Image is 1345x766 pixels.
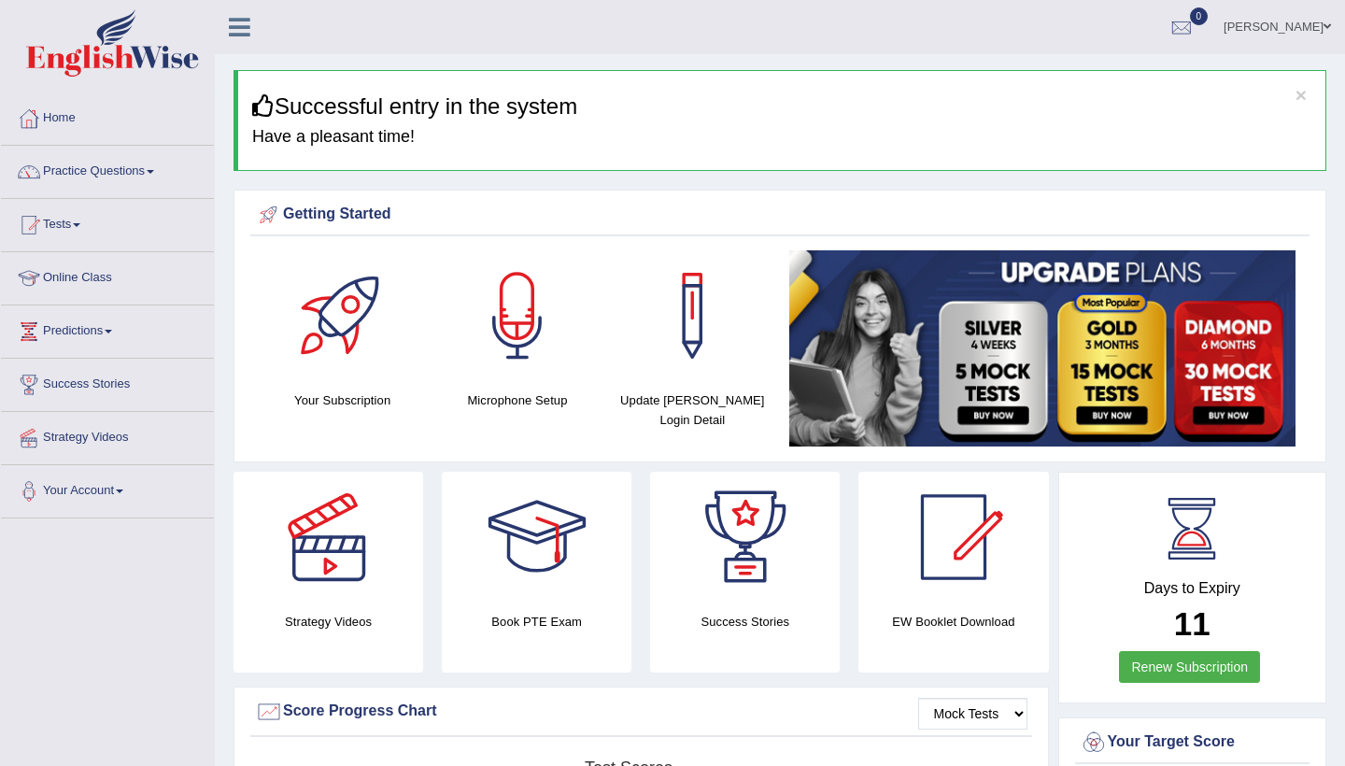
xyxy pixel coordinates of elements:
[255,201,1305,229] div: Getting Started
[858,612,1048,631] h4: EW Booklet Download
[1,305,214,352] a: Predictions
[1080,729,1306,757] div: Your Target Score
[255,698,1027,726] div: Score Progress Chart
[1080,580,1306,597] h4: Days to Expiry
[1174,605,1210,642] b: 11
[252,94,1311,119] h3: Successful entry in the system
[1,359,214,405] a: Success Stories
[1,146,214,192] a: Practice Questions
[252,128,1311,147] h4: Have a pleasant time!
[1119,651,1260,683] a: Renew Subscription
[789,250,1295,447] img: small5.jpg
[442,612,631,631] h4: Book PTE Exam
[1190,7,1209,25] span: 0
[1,465,214,512] a: Your Account
[264,390,420,410] h4: Your Subscription
[1,412,214,459] a: Strategy Videos
[1,199,214,246] a: Tests
[1295,85,1307,105] button: ×
[615,390,771,430] h4: Update [PERSON_NAME] Login Detail
[1,252,214,299] a: Online Class
[1,92,214,139] a: Home
[234,612,423,631] h4: Strategy Videos
[439,390,595,410] h4: Microphone Setup
[650,612,840,631] h4: Success Stories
